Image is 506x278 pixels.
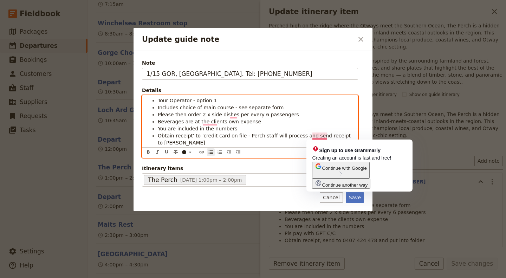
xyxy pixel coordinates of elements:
[142,34,353,45] h2: Update guide note
[158,98,217,103] span: Tour Operator - option 1
[158,119,261,124] span: Beverages are at the clients own expense
[158,126,237,131] span: You are included in the numbers
[225,148,233,156] button: Increase indent
[144,148,152,156] button: Format bold
[154,148,161,156] button: Format italic
[158,112,299,117] span: Please then order 2 x side dishes per every 6 passengers
[172,148,180,156] button: Format strikethrough
[158,105,284,110] span: Includes choice of main course - see separate form
[216,148,224,156] button: Numbered list
[148,176,177,184] span: The Perch
[158,133,352,146] span: Obtain receipt' to 'credit card on file - Perch staff will process and send receipt to [PERSON_NAME]
[142,68,358,80] input: Note
[234,148,242,156] button: Decrease indent
[142,96,358,146] div: To enrich screen reader interactions, please activate Accessibility in Grammarly extension settings
[163,148,170,156] button: Format underline
[142,59,358,66] span: Note
[346,192,364,203] button: Save
[142,87,358,94] div: Details
[355,33,367,45] button: Close dialog
[180,148,194,156] button: ​
[198,148,206,156] button: Insert link
[142,165,358,172] span: Itinerary items
[181,149,195,155] div: ​
[180,177,242,183] span: [DATE] 1:00pm – 2:00pm
[320,192,343,203] button: Cancel
[207,148,215,156] button: Bulleted list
